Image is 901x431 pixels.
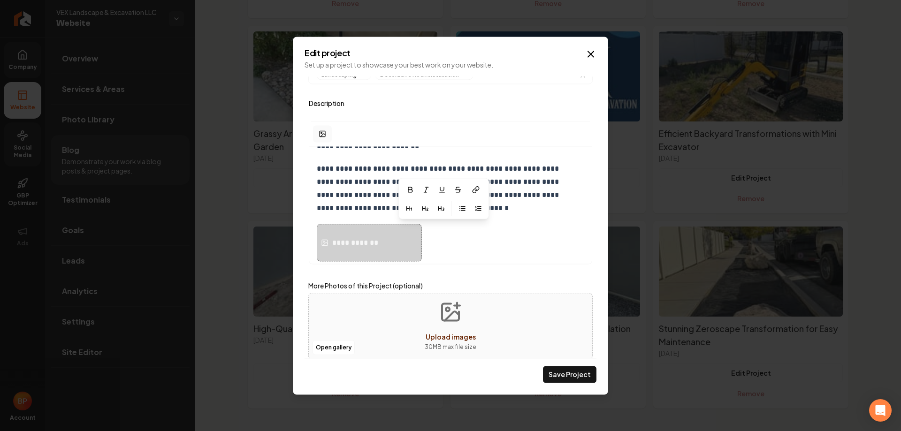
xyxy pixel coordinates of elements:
span: Upload images [426,332,476,340]
button: Add Image [313,125,332,142]
h2: Edit project [305,48,596,57]
p: 30 MB max file size [425,342,476,351]
button: Bullet List [455,201,470,216]
button: Heading 3 [434,201,449,216]
button: Heading 2 [418,201,433,216]
button: Heading 1 [402,201,417,216]
button: Open gallery [313,340,355,355]
p: Set up a project to showcase your best work on your website. [305,60,596,69]
button: Link [466,181,485,198]
button: Ordered List [471,201,486,216]
button: Save Project [543,366,596,383]
label: More Photos of this Project (optional) [308,280,593,291]
button: Strikethrough [450,182,466,197]
button: Italic [419,182,434,197]
label: Description [309,99,592,106]
button: Underline [435,182,450,197]
button: Upload images [417,293,484,359]
button: Bold [403,182,418,197]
